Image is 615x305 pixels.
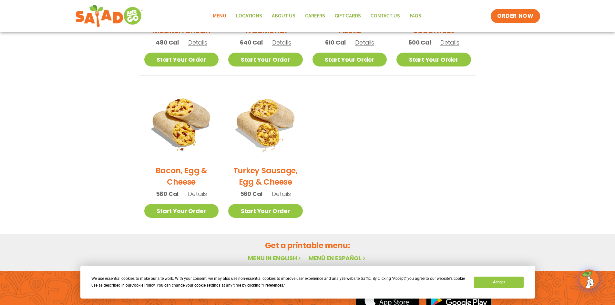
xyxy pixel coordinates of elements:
a: Menu in English [248,254,302,262]
span: Cookie Policy [131,283,155,288]
span: 560 Cal [240,189,263,198]
span: Details [272,190,291,198]
a: Start Your Order [228,53,303,66]
div: Cookie Consent Prompt [80,266,535,299]
a: Menu [208,9,231,24]
a: Start Your Order [396,53,471,66]
a: Start Your Order [313,53,387,66]
img: Product photo for Turkey Sausage, Egg & Cheese [228,86,303,160]
span: 610 Cal [325,38,346,47]
a: Menú en español [309,254,367,262]
a: Start Your Order [144,53,219,66]
a: Start Your Order [228,204,303,218]
a: Start Your Order [144,204,219,218]
span: ORDER NOW [497,12,533,20]
h2: Bacon, Egg & Cheese [144,165,219,188]
span: 640 Cal [240,38,263,47]
span: Details [188,190,207,198]
h2: Get a printable menu: [139,240,476,251]
span: Details [440,38,459,46]
a: Contact Us [366,9,405,24]
img: wpChatIcon [580,270,598,288]
a: Locations [231,9,267,24]
a: About Us [267,9,300,24]
a: GIFT CARDS [330,9,366,24]
a: ORDER NOW [491,9,540,23]
button: Accept [474,277,524,288]
span: Details [355,38,374,46]
span: Details [188,38,207,46]
img: new-SAG-logo-768×292 [75,3,143,29]
img: Product photo for Bacon, Egg & Cheese [144,86,219,160]
a: Careers [300,9,330,24]
span: 580 Cal [156,189,179,198]
span: 500 Cal [408,38,431,47]
h2: Turkey Sausage, Egg & Cheese [228,165,303,188]
span: Details [272,38,291,46]
a: FAQs [405,9,426,24]
span: 480 Cal [156,38,179,47]
div: We use essential cookies to make our site work. With your consent, we may also use non-essential ... [91,275,466,289]
span: Preferences [263,283,283,288]
nav: Menu [208,9,426,24]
